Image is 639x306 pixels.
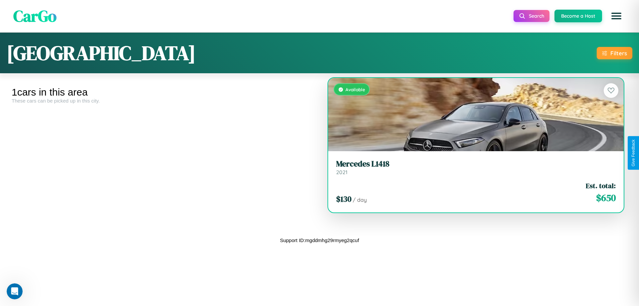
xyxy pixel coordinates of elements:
[336,159,616,175] a: Mercedes L14182021
[336,193,351,204] span: $ 130
[280,236,359,245] p: Support ID: mgddmhg29rmyeg2qcuf
[597,47,632,59] button: Filters
[353,196,367,203] span: / day
[554,10,602,22] button: Become a Host
[345,87,365,92] span: Available
[7,283,23,299] iframe: Intercom live chat
[607,7,626,25] button: Open menu
[610,50,627,57] div: Filters
[596,191,616,204] span: $ 650
[12,87,315,98] div: 1 cars in this area
[514,10,549,22] button: Search
[336,169,347,175] span: 2021
[336,159,616,169] h3: Mercedes L1418
[7,39,196,67] h1: [GEOGRAPHIC_DATA]
[13,5,57,27] span: CarGo
[529,13,544,19] span: Search
[12,98,315,104] div: These cars can be picked up in this city.
[631,140,636,166] div: Give Feedback
[586,181,616,190] span: Est. total:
